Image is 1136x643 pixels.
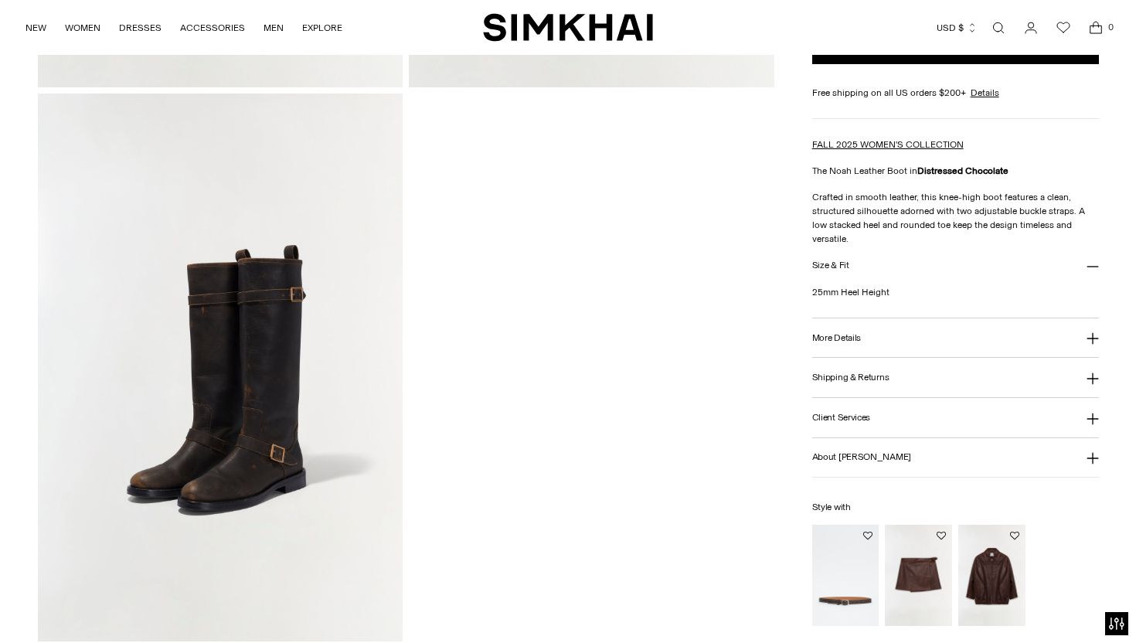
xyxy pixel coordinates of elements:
iframe: Sign Up via Text for Offers [12,584,155,631]
button: Client Services [812,398,1099,437]
h3: Client Services [812,413,871,423]
button: USD $ [937,11,978,45]
a: FALL 2025 WOMEN'S COLLECTION [812,139,964,150]
a: DRESSES [119,11,162,45]
a: MEN [264,11,284,45]
a: ACCESSORIES [180,11,245,45]
a: WOMEN [65,11,100,45]
span: 0 [1104,20,1117,34]
img: Madeline Leather Mini Skirt [885,525,952,625]
a: Open cart modal [1080,12,1111,43]
h3: About [PERSON_NAME] [812,452,911,462]
h3: Size & Fit [812,260,849,270]
div: Free shipping on all US orders $200+ [812,86,1099,100]
a: NEW [26,11,46,45]
h3: Shipping & Returns [812,373,889,383]
a: SIMKHAI [483,12,653,43]
button: About [PERSON_NAME] [812,438,1099,478]
a: Open search modal [983,12,1014,43]
p: The Noah Leather Boot in [812,164,1099,178]
strong: Distressed Chocolate [917,165,1008,176]
h6: Style with [812,502,1099,512]
img: Charlie Belt [812,525,879,625]
img: Noah Moto Leather Boot [38,94,403,641]
img: Huntington Oversized Leather Jacket [958,525,1025,625]
p: 25mm Heel Height [812,285,1099,299]
button: Shipping & Returns [812,358,1099,397]
button: More Details [812,318,1099,358]
a: Details [971,86,999,100]
button: Add to Wishlist [863,531,872,540]
p: Crafted in smooth leather, this knee-high boot features a clean, structured silhouette adorned wi... [812,190,1099,246]
button: Add to Wishlist [1010,531,1019,540]
a: Wishlist [1048,12,1079,43]
a: EXPLORE [302,11,342,45]
a: Go to the account page [1015,12,1046,43]
button: Size & Fit [812,246,1099,285]
h3: More Details [812,332,861,342]
button: Add to Wishlist [937,531,946,540]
